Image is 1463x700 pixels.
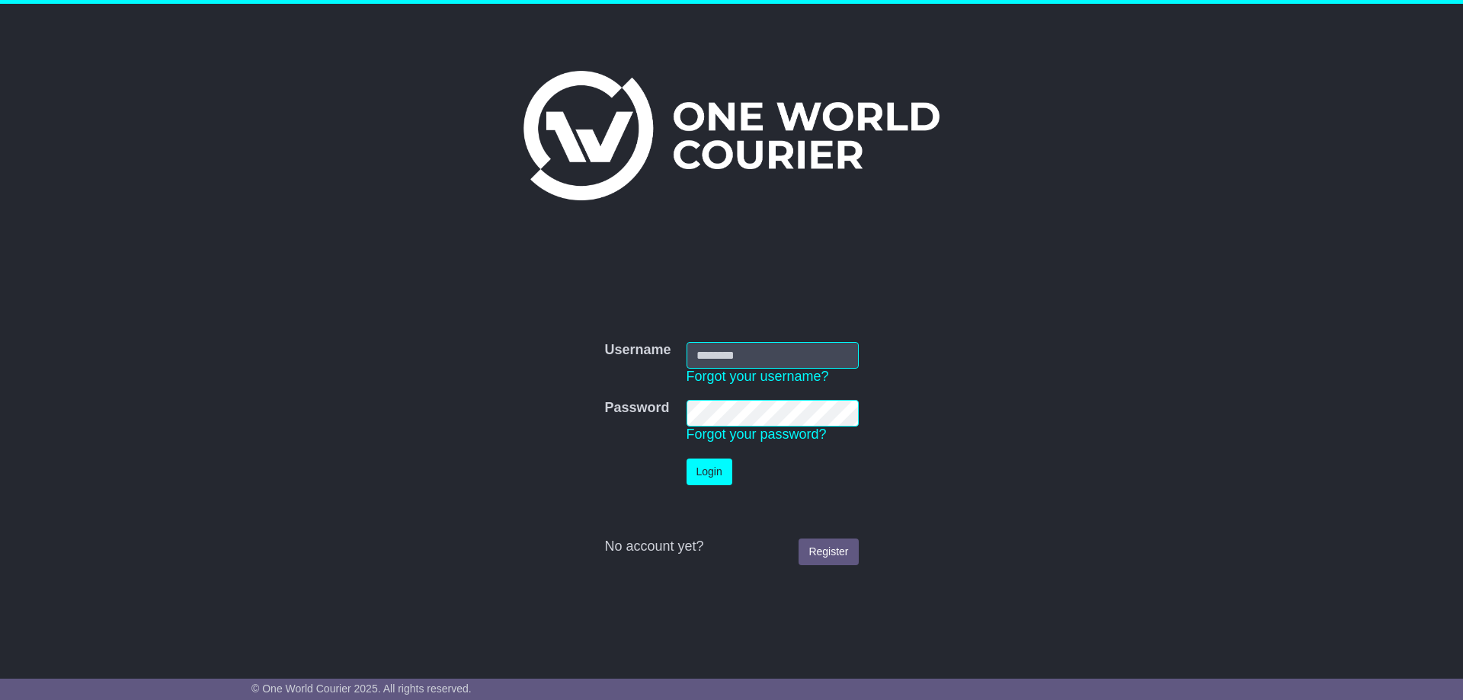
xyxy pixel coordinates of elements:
button: Login [687,459,732,485]
span: © One World Courier 2025. All rights reserved. [251,682,472,695]
label: Username [604,342,671,359]
a: Forgot your username? [687,369,829,384]
div: No account yet? [604,539,858,555]
a: Register [799,539,858,565]
a: Forgot your password? [687,427,827,442]
img: One World [523,71,940,200]
label: Password [604,400,669,417]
